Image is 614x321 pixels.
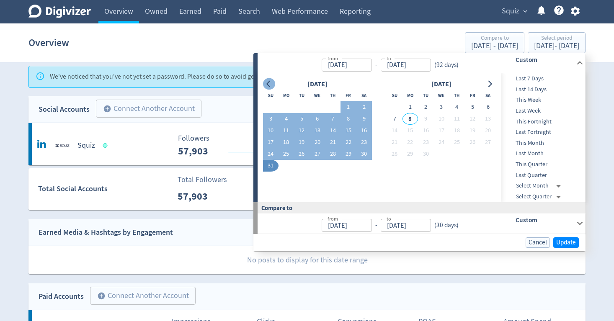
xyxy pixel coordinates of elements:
[484,78,496,90] button: Go to next month
[449,101,464,113] button: 4
[433,90,449,101] th: Wednesday
[501,85,584,94] span: Last 14 Days
[39,226,173,239] div: Earned Media & Hashtags by Engagement
[501,117,584,126] span: This Fortnight
[433,136,449,148] button: 24
[310,90,325,101] th: Wednesday
[279,136,294,148] button: 18
[501,128,584,137] span: Last Fortnight
[294,125,310,136] button: 12
[263,78,275,90] button: Go to previous month
[356,101,372,113] button: 2
[418,148,433,160] button: 30
[501,95,584,105] div: This Week
[480,101,496,113] button: 6
[480,125,496,136] button: 20
[516,215,573,225] h6: Custom
[387,136,402,148] button: 21
[372,60,381,70] div: -
[96,100,201,118] button: Connect Another Account
[325,125,341,136] button: 14
[501,149,584,158] span: Last Month
[465,32,524,53] button: Compare to[DATE] - [DATE]
[263,148,279,160] button: 24
[433,125,449,136] button: 17
[501,138,584,149] div: This Month
[418,125,433,136] button: 16
[433,101,449,113] button: 3
[553,237,579,248] button: Update
[418,136,433,148] button: 23
[103,105,111,113] span: add_circle
[499,5,529,18] button: Squiz
[449,136,464,148] button: 25
[449,90,464,101] th: Thursday
[341,125,356,136] button: 15
[402,113,418,125] button: 8
[97,292,106,300] span: add_circle
[294,113,310,125] button: 5
[328,55,338,62] label: from
[529,239,547,246] span: Cancel
[501,105,584,116] div: Last Week
[174,134,299,157] svg: Followers ---
[534,35,579,42] div: Select period
[90,101,201,118] a: Connect Another Account
[402,90,418,101] th: Monday
[516,191,564,202] div: Select Quarter
[418,113,433,125] button: 9
[471,35,518,42] div: Compare to
[480,113,496,125] button: 13
[279,125,294,136] button: 11
[501,73,584,84] div: Last 7 Days
[356,148,372,160] button: 30
[528,32,586,53] button: Select period[DATE]- [DATE]
[325,113,341,125] button: 7
[501,159,584,170] div: This Quarter
[325,148,341,160] button: 28
[501,139,584,148] span: This Month
[526,237,550,248] button: Cancel
[294,90,310,101] th: Tuesday
[294,136,310,148] button: 19
[258,213,586,234] div: from-to(30 days)Custom
[501,116,584,127] div: This Fortnight
[310,148,325,160] button: 27
[28,123,586,165] a: Squiz undefinedSquiz Followers --- Followers 57,903 <1% Engagements 7,468 Engagements 7,468 368% ...
[501,84,584,95] div: Last 14 Days
[402,148,418,160] button: 29
[263,113,279,125] button: 3
[90,287,196,305] button: Connect Another Account
[501,95,584,105] span: This Week
[387,55,391,62] label: to
[464,113,480,125] button: 12
[341,113,356,125] button: 8
[28,29,69,56] h1: Overview
[516,180,564,191] div: Select Month
[294,148,310,160] button: 26
[387,113,402,125] button: 7
[387,125,402,136] button: 14
[372,221,381,230] div: -
[341,90,356,101] th: Friday
[429,79,454,90] div: [DATE]
[310,125,325,136] button: 13
[471,42,518,50] div: [DATE] - [DATE]
[449,113,464,125] button: 11
[39,103,90,116] div: Social Accounts
[464,136,480,148] button: 26
[341,136,356,148] button: 22
[501,170,584,181] div: Last Quarter
[279,113,294,125] button: 4
[433,113,449,125] button: 10
[325,90,341,101] th: Thursday
[387,148,402,160] button: 28
[516,55,573,65] h6: Custom
[464,101,480,113] button: 5
[501,171,584,180] span: Last Quarter
[387,90,402,101] th: Sunday
[341,101,356,113] button: 1
[501,160,584,169] span: This Quarter
[431,221,459,230] div: ( 30 days )
[418,90,433,101] th: Tuesday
